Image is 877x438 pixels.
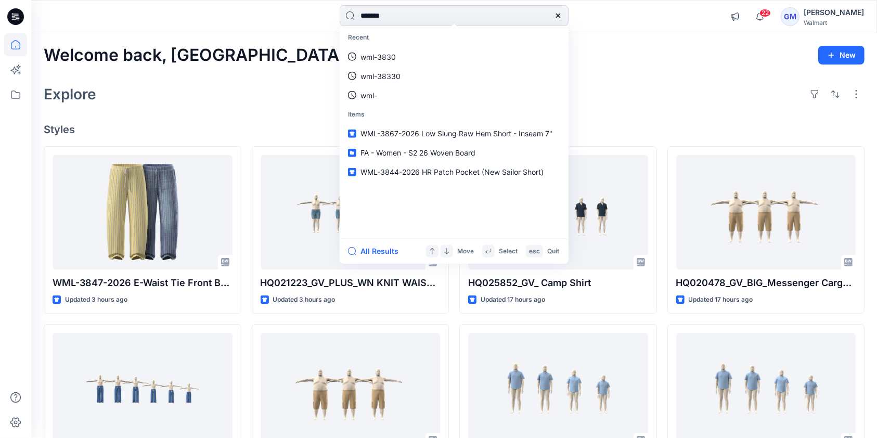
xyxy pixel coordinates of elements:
p: wml- [360,89,377,100]
p: esc [529,246,540,256]
a: wml-38330 [342,66,566,85]
div: GM [781,7,799,26]
h2: Explore [44,86,96,102]
p: WML-3847-2026 E-Waist Tie Front Barrel [53,276,233,290]
a: WML-3867-2026 Low Slung Raw Hem Short - Inseam 7" [342,124,566,143]
div: Walmart [804,19,864,27]
a: HQ020478_GV_BIG_Messenger Cargo Short [676,155,856,269]
div: [PERSON_NAME] [804,6,864,19]
button: All Results [348,245,405,257]
p: HQ020478_GV_BIG_Messenger Cargo Short [676,276,856,290]
span: WML-3867-2026 Low Slung Raw Hem Short - Inseam 7" [360,129,552,138]
a: WML-3847-2026 E-Waist Tie Front Barrel [53,155,233,269]
span: FA - Women - S2 26 Woven Board [360,148,475,157]
p: Items [342,105,566,124]
a: wml-3830 [342,47,566,66]
p: Quit [547,246,559,256]
p: wml-38330 [360,70,401,81]
a: wml- [342,85,566,105]
p: wml-3830 [360,51,396,62]
span: 22 [759,9,771,17]
p: Move [457,246,474,256]
p: Recent [342,28,566,47]
a: HQ021223_GV_PLUS_WN KNIT WAISTBAND DENIM SHORT [261,155,441,269]
button: New [818,46,865,65]
p: Updated 3 hours ago [65,294,127,305]
p: HQ021223_GV_PLUS_WN KNIT WAISTBAND DENIM SHORT [261,276,441,290]
span: WML-3844-2026 HR Patch Pocket (New Sailor Short) [360,168,544,176]
p: Updated 17 hours ago [689,294,753,305]
a: FA - Women - S2 26 Woven Board [342,143,566,162]
a: WML-3844-2026 HR Patch Pocket (New Sailor Short) [342,162,566,182]
p: HQ025852_GV_ Camp Shirt [468,276,648,290]
p: Select [499,246,518,256]
h4: Styles [44,123,865,136]
h2: Welcome back, [GEOGRAPHIC_DATA] [44,46,345,65]
p: Updated 17 hours ago [481,294,545,305]
p: Updated 3 hours ago [273,294,336,305]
